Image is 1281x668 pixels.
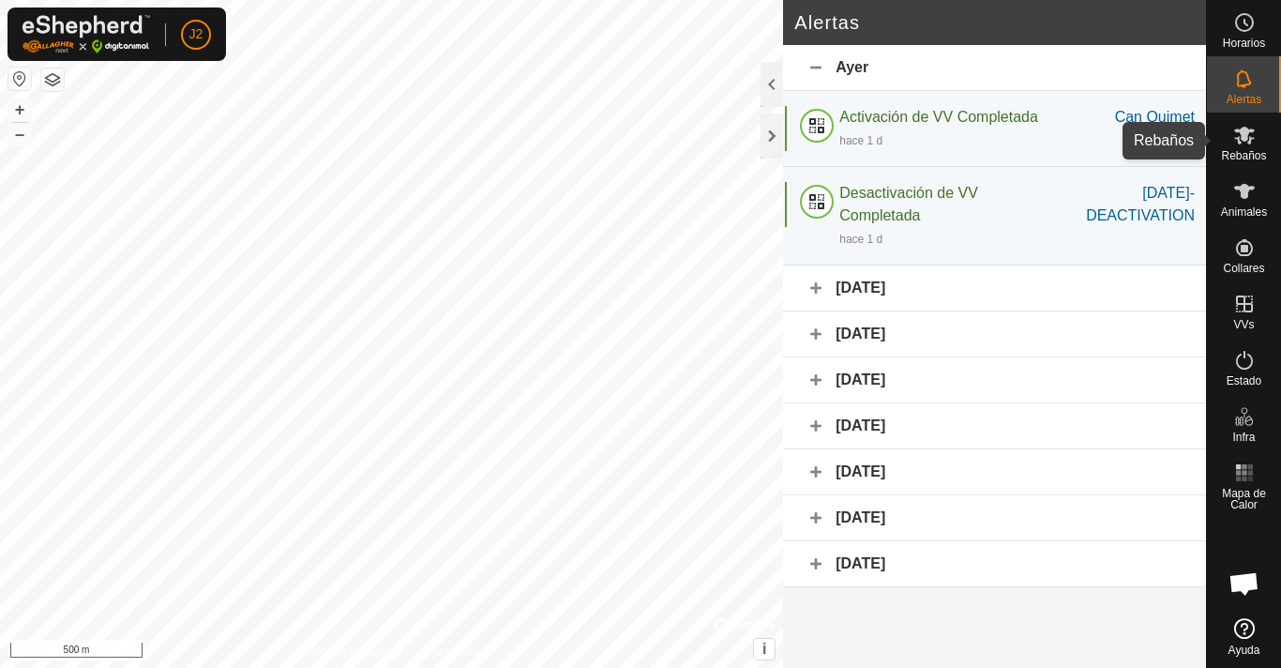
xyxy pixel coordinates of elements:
button: Restablecer Mapa [8,68,31,90]
span: Animales [1221,206,1267,218]
span: Ayuda [1228,645,1260,656]
a: Ayuda [1207,611,1281,663]
div: [DATE] [783,403,1206,449]
div: [DATE] [783,311,1206,357]
a: Obre el xat [1216,555,1273,612]
span: Rebaños [1221,150,1266,161]
div: hace 1 d [839,231,882,248]
button: i [754,639,775,660]
span: Alertas [1227,94,1261,105]
h2: Alertas [794,11,1166,34]
div: Ayer [783,45,1206,91]
button: + [8,99,31,121]
div: [DATE] [783,495,1206,541]
img: Logo Gallagher [23,15,150,53]
span: Estado [1227,375,1261,387]
div: [DATE] [783,357,1206,403]
div: Can Quimet [1115,106,1195,129]
a: Contáctenos [426,644,489,660]
span: i [762,641,766,657]
span: Horarios [1223,38,1265,49]
span: Infra [1232,432,1255,443]
span: Mapa de Calor [1212,488,1276,510]
span: J2 [189,24,203,44]
a: Política de Privacidad [294,644,402,660]
button: Capas del Mapa [41,68,64,91]
div: [DATE] [783,541,1206,587]
span: Desactivación de VV Completada [839,185,978,223]
div: [DATE] [783,266,1206,311]
div: hace 1 d [839,132,882,149]
div: [DATE]-DEACTIVATION [1053,182,1196,227]
span: VVs [1233,319,1254,330]
div: [DATE] [783,449,1206,495]
span: Collares [1223,263,1264,274]
span: Activación de VV Completada [839,109,1038,125]
button: – [8,123,31,145]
